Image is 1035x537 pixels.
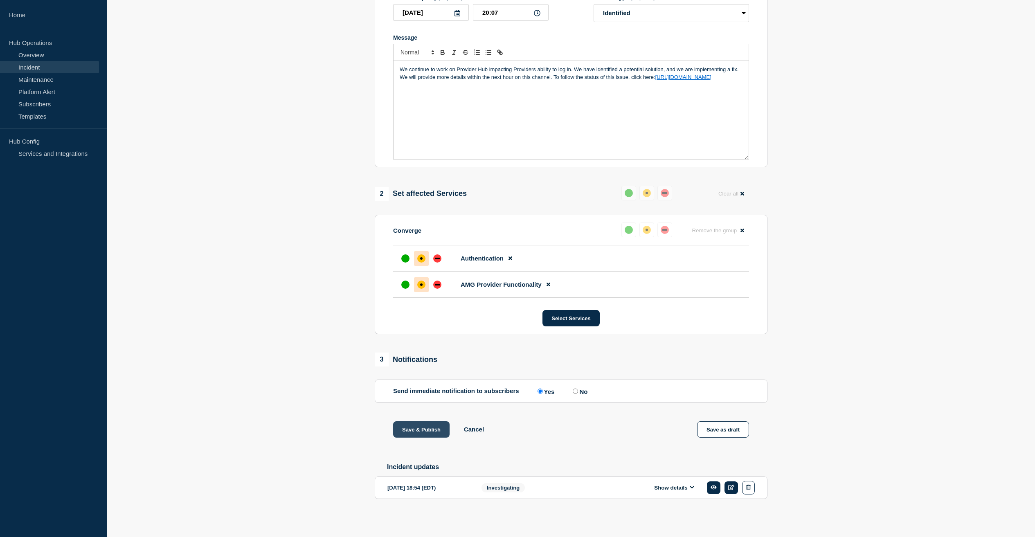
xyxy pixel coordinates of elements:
[482,483,525,492] span: Investigating
[655,74,711,80] a: [URL][DOMAIN_NAME]
[375,187,467,201] div: Set affected Services
[400,66,742,81] p: We continue to work on Provider Hub impacting Providers ability to log in. We have identified a p...
[461,255,504,262] span: Authentication
[401,254,409,263] div: up
[542,310,599,326] button: Select Services
[417,281,425,289] div: affected
[464,426,484,433] button: Cancel
[657,186,672,200] button: down
[692,227,737,234] span: Remove the group
[375,353,437,366] div: Notifications
[448,47,460,57] button: Toggle italic text
[621,186,636,200] button: up
[393,4,469,21] input: YYYY-MM-DD
[387,481,469,494] div: [DATE] 18:54 (EDT)
[401,281,409,289] div: up
[687,222,749,238] button: Remove the group
[535,387,555,395] label: Yes
[657,222,672,237] button: down
[393,421,450,438] button: Save & Publish
[417,254,425,263] div: affected
[461,281,542,288] span: AMG Provider Functionality
[393,387,749,395] div: Send immediate notification to subscribers
[661,189,669,197] div: down
[393,34,749,41] div: Message
[375,187,389,201] span: 2
[387,463,767,471] h2: Incident updates
[571,387,587,395] label: No
[433,254,441,263] div: down
[393,227,421,234] p: Converge
[437,47,448,57] button: Toggle bold text
[661,226,669,234] div: down
[625,189,633,197] div: up
[639,222,654,237] button: affected
[483,47,494,57] button: Toggle bulleted list
[573,389,578,394] input: No
[621,222,636,237] button: up
[397,47,437,57] span: Font size
[433,281,441,289] div: down
[538,389,543,394] input: Yes
[394,61,749,159] div: Message
[471,47,483,57] button: Toggle ordered list
[494,47,506,57] button: Toggle link
[375,353,389,366] span: 3
[460,47,471,57] button: Toggle strikethrough text
[713,186,749,202] button: Clear all
[643,189,651,197] div: affected
[594,4,749,22] select: Incident type
[639,186,654,200] button: affected
[643,226,651,234] div: affected
[625,226,633,234] div: up
[393,387,519,395] p: Send immediate notification to subscribers
[473,4,549,21] input: HH:MM
[697,421,749,438] button: Save as draft
[652,484,697,491] button: Show details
